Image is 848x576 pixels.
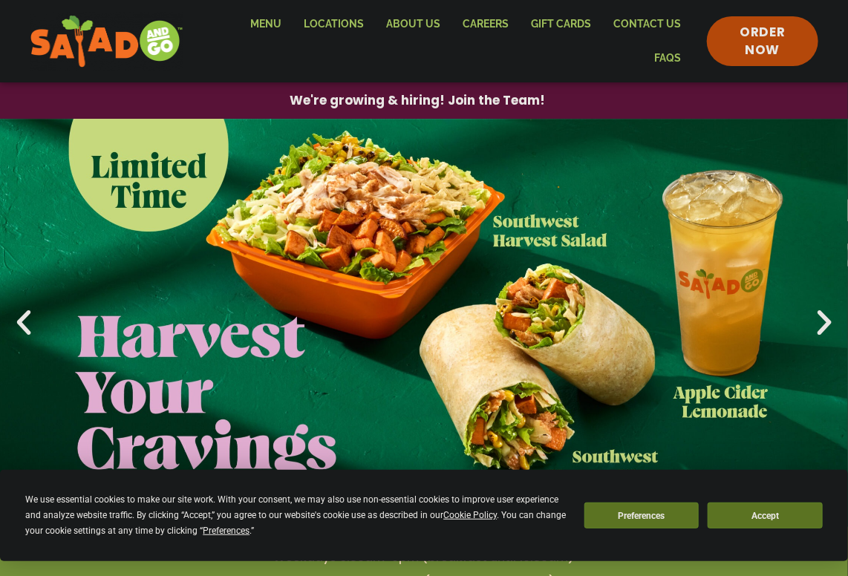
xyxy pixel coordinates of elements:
[293,7,375,42] a: Locations
[203,526,249,536] span: Preferences
[375,7,451,42] a: About Us
[808,307,841,339] div: Next slide
[584,503,699,528] button: Preferences
[25,492,567,539] div: We use essential cookies to make our site work. With your consent, we may also use non-essential ...
[643,42,692,76] a: FAQs
[451,7,520,42] a: Careers
[443,510,497,520] span: Cookie Policy
[722,24,803,59] span: ORDER NOW
[7,307,40,339] div: Previous slide
[520,7,602,42] a: GIFT CARDS
[602,7,692,42] a: Contact Us
[290,94,545,107] span: We're growing & hiring! Join the Team!
[708,503,822,528] button: Accept
[267,83,567,118] a: We're growing & hiring! Join the Team!
[198,7,692,75] nav: Menu
[707,16,818,67] a: ORDER NOW
[30,12,183,71] img: new-SAG-logo-768×292
[239,7,293,42] a: Menu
